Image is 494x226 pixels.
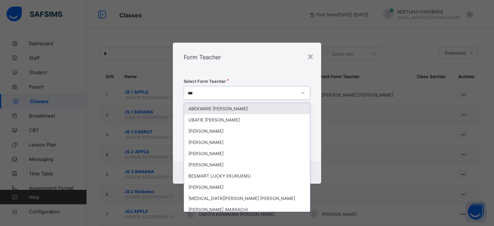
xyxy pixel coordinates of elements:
div: UBAFIE [PERSON_NAME] [184,114,310,125]
div: [PERSON_NAME] [184,182,310,193]
div: [PERSON_NAME] [184,148,310,159]
div: × [307,50,314,62]
div: [PERSON_NAME] [184,137,310,148]
span: Select Form Teacher [184,79,226,84]
div: [MEDICAL_DATA][PERSON_NAME] [PERSON_NAME] [184,193,310,204]
div: [PERSON_NAME] AMARACHI [184,204,310,215]
div: [PERSON_NAME] [184,125,310,137]
span: Form Teacher [184,54,221,61]
div: ABEKWARE [PERSON_NAME] [184,103,310,114]
div: [PERSON_NAME] [184,159,310,170]
div: BESMART LUCKY EKURUEMU [184,170,310,182]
